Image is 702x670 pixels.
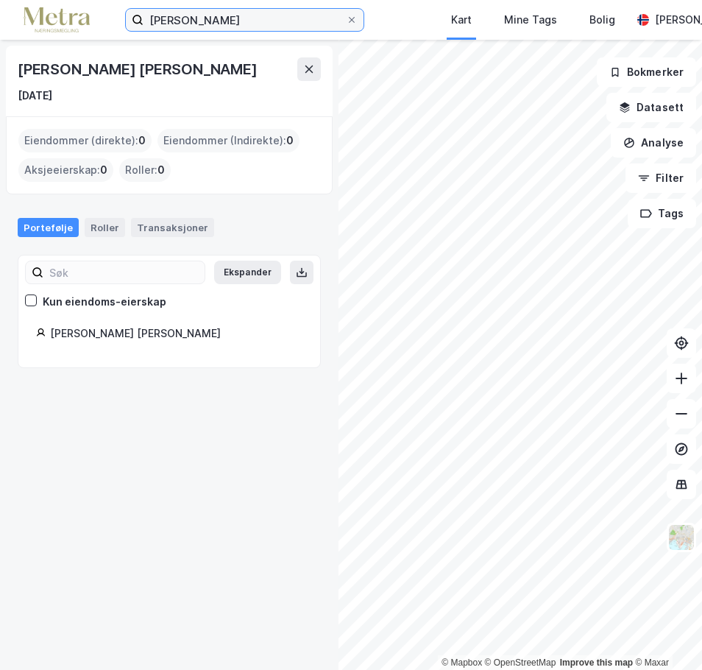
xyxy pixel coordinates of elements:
a: Improve this map [560,657,633,668]
div: Bolig [589,11,615,29]
iframe: Chat Widget [628,599,702,670]
span: 0 [286,132,294,149]
div: Roller : [119,158,171,182]
div: Kontrollprogram for chat [628,599,702,670]
div: [PERSON_NAME] [PERSON_NAME] [18,57,260,81]
div: Aksjeeierskap : [18,158,113,182]
button: Ekspander [214,261,281,284]
span: 0 [138,132,146,149]
a: Mapbox [442,657,482,668]
div: Roller [85,218,125,237]
img: Z [667,523,695,551]
div: Portefølje [18,218,79,237]
span: 0 [100,161,107,179]
input: Søk på adresse, matrikkel, gårdeiere, leietakere eller personer [143,9,346,31]
img: metra-logo.256734c3b2bbffee19d4.png [24,7,90,33]
div: Transaksjoner [131,218,214,237]
button: Analyse [611,128,696,158]
div: Kart [451,11,472,29]
div: [DATE] [18,87,52,105]
div: [PERSON_NAME] [PERSON_NAME] [50,325,302,342]
button: Tags [628,199,696,228]
input: Søk [43,261,205,283]
button: Filter [625,163,696,193]
button: Bokmerker [597,57,696,87]
div: Eiendommer (direkte) : [18,129,152,152]
span: 0 [157,161,165,179]
a: OpenStreetMap [485,657,556,668]
div: Eiendommer (Indirekte) : [157,129,299,152]
button: Datasett [606,93,696,122]
div: Kun eiendoms-eierskap [43,293,166,311]
div: Mine Tags [504,11,557,29]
